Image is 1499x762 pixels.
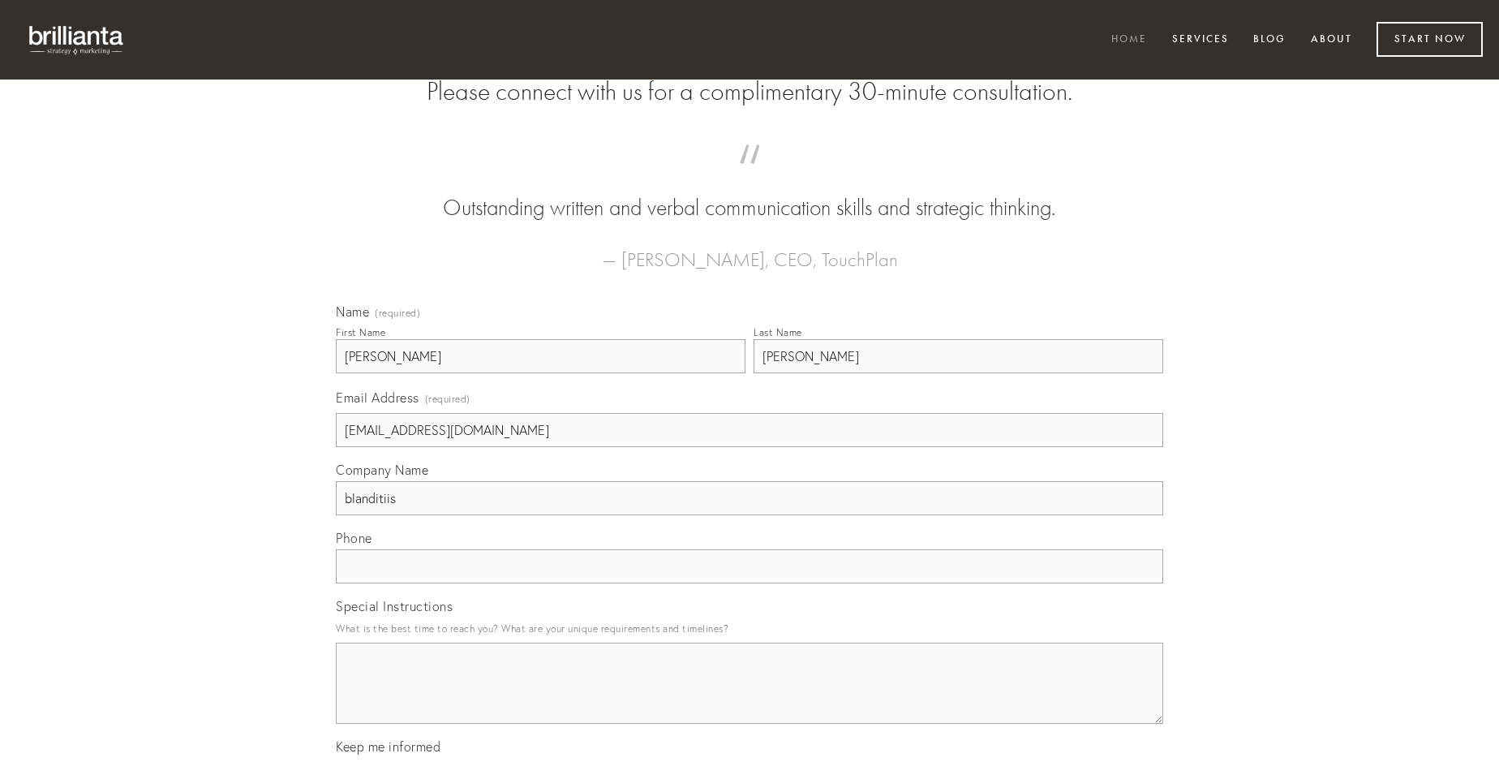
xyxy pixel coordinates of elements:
[1377,22,1483,57] a: Start Now
[1101,27,1158,54] a: Home
[1162,27,1239,54] a: Services
[336,598,453,614] span: Special Instructions
[1300,27,1363,54] a: About
[362,224,1137,276] figcaption: — [PERSON_NAME], CEO, TouchPlan
[336,618,1163,639] p: What is the best time to reach you? What are your unique requirements and timelines?
[336,738,440,755] span: Keep me informed
[336,390,419,406] span: Email Address
[16,16,138,63] img: brillianta - research, strategy, marketing
[336,76,1163,107] h2: Please connect with us for a complimentary 30-minute consultation.
[336,326,385,338] div: First Name
[336,462,428,478] span: Company Name
[425,388,470,410] span: (required)
[754,326,802,338] div: Last Name
[375,308,420,318] span: (required)
[362,161,1137,224] blockquote: Outstanding written and verbal communication skills and strategic thinking.
[336,530,372,546] span: Phone
[362,161,1137,192] span: “
[336,304,369,320] span: Name
[1243,27,1296,54] a: Blog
